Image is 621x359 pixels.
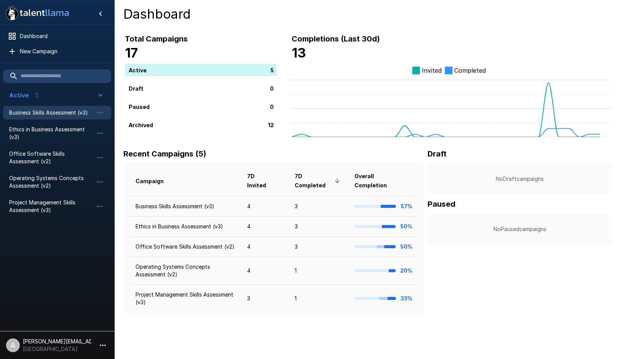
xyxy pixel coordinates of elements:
[129,196,241,216] td: Business Skills Assessment (v3)
[289,196,348,216] td: 3
[247,172,283,190] span: 7D Invited
[401,295,412,302] b: 33%
[428,149,447,158] b: Draft
[400,223,412,230] b: 50%
[241,237,289,257] td: 4
[241,196,289,216] td: 4
[289,257,348,285] td: 1
[292,45,306,61] b: 13
[270,66,274,74] p: 5
[400,267,412,274] b: 20%
[354,172,412,190] span: Overall Completion
[289,216,348,236] td: 3
[129,285,241,313] td: Project Management Skills Assessment (v3)
[289,237,348,257] td: 3
[270,84,274,92] p: 0
[292,34,380,43] b: Completions (Last 30d)
[270,102,274,110] p: 0
[123,149,206,158] b: Recent Campaigns (5)
[129,257,241,285] td: Operating Systems Concepts Assessment (v2)
[268,121,274,129] p: 12
[125,45,138,61] b: 17
[440,175,600,183] p: No Draft campaigns
[136,177,174,186] span: Campaign
[400,243,412,250] b: 50%
[289,285,348,313] td: 1
[241,285,289,313] td: 3
[428,199,455,209] b: Paused
[125,34,188,43] b: Total Campaigns
[241,257,289,285] td: 4
[440,225,600,233] p: No Paused campaigns
[241,216,289,236] td: 4
[123,6,612,22] h4: Dashboard
[295,172,342,190] span: 7D Completed
[401,203,412,209] b: 57%
[129,216,241,236] td: Ethics in Business Assessment (v3)
[129,237,241,257] td: Office Software Skills Assessment (v2)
